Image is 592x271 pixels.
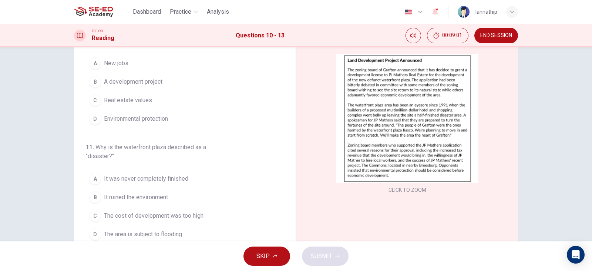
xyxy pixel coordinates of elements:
[427,28,468,43] div: Hide
[104,96,152,105] span: Real estate values
[236,31,285,40] h1: Questions 10 - 13
[89,228,101,240] div: D
[170,7,191,16] span: Practice
[86,207,275,225] button: CThe cost of development was too high
[243,247,290,266] button: SKIP
[474,28,518,43] button: END SESSION
[104,174,188,183] span: It was never completely finished
[92,34,114,43] h1: Reading
[204,5,232,19] button: Analysis
[256,251,270,261] span: SKIP
[86,144,206,160] span: Why is the waterfront plaza described as a "disaster?"
[133,7,161,16] span: Dashboard
[458,6,470,18] img: Profile picture
[86,170,275,188] button: AIt was never completely finished
[167,5,201,19] button: Practice
[86,188,275,207] button: BIt ruined the environment
[386,185,429,195] button: CLICK TO ZOOM
[406,28,421,43] div: Mute
[104,114,168,123] span: Environmental protection
[480,33,512,39] span: END SESSION
[104,59,128,68] span: New jobs
[74,4,113,19] img: SE-ED Academy logo
[86,225,275,244] button: DThe area is subject to flooding
[442,33,462,39] span: 00:09:01
[104,77,162,86] span: A development project
[92,29,103,34] span: TOEIC®
[86,73,275,91] button: BA development project
[89,57,101,69] div: A
[104,193,168,202] span: It ruined the environment
[86,110,275,128] button: DEnvironmental protection
[89,191,101,203] div: B
[89,173,101,185] div: A
[74,4,130,19] a: SE-ED Academy logo
[86,54,275,73] button: ANew jobs
[475,7,497,16] div: lannathip
[89,113,101,125] div: D
[427,28,468,43] button: 00:09:01
[89,210,101,222] div: C
[336,54,478,183] img: undefined
[404,9,413,15] img: en
[567,246,585,264] div: Open Intercom Messenger
[89,94,101,106] div: C
[89,76,101,88] div: B
[207,7,229,16] span: Analysis
[130,5,164,19] button: Dashboard
[86,91,275,110] button: CReal estate values
[86,144,94,151] span: 11 .
[104,211,203,220] span: The cost of development was too high
[104,230,182,239] span: The area is subject to flooding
